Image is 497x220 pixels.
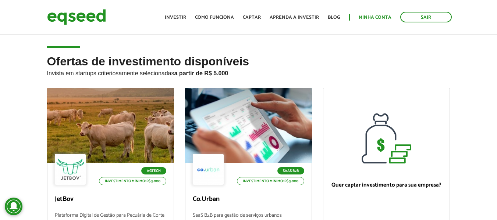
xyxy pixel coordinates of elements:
[47,7,106,27] img: EqSeed
[99,177,166,185] p: Investimento mínimo: R$ 5.000
[141,167,166,174] p: Agtech
[359,15,391,20] a: Minha conta
[195,15,234,20] a: Como funciona
[243,15,261,20] a: Captar
[47,55,450,88] h2: Ofertas de investimento disponíveis
[237,177,304,185] p: Investimento mínimo: R$ 5.000
[193,195,304,203] p: Co.Urban
[47,68,450,77] p: Invista em startups criteriosamente selecionadas
[400,12,452,22] a: Sair
[165,15,186,20] a: Investir
[328,15,340,20] a: Blog
[331,182,442,188] p: Quer captar investimento para sua empresa?
[270,15,319,20] a: Aprenda a investir
[174,70,228,76] strong: a partir de R$ 5.000
[277,167,304,174] p: SaaS B2B
[55,195,166,203] p: JetBov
